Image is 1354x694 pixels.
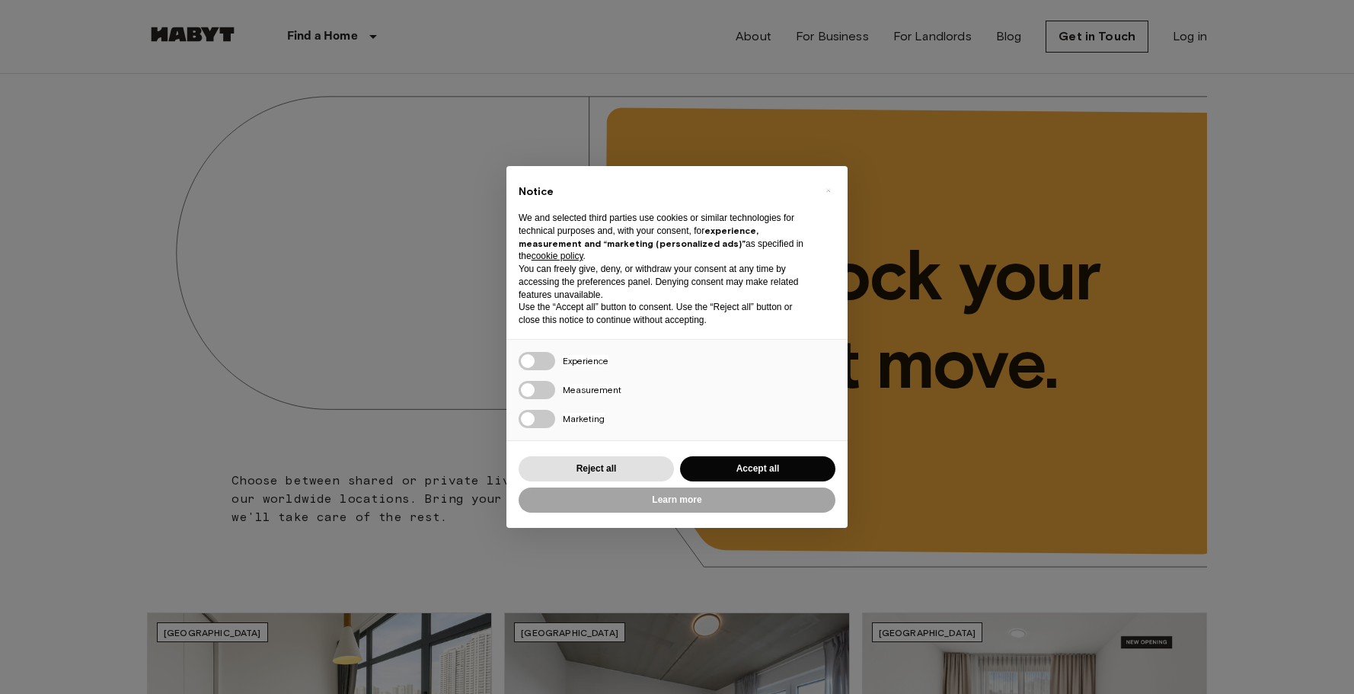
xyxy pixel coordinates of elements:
[519,488,835,513] button: Learn more
[519,225,758,249] strong: experience, measurement and “marketing (personalized ads)”
[563,384,621,395] span: Measurement
[519,456,674,481] button: Reject all
[680,456,835,481] button: Accept all
[519,184,811,200] h2: Notice
[816,178,840,203] button: Close this notice
[532,251,583,261] a: cookie policy
[519,263,811,301] p: You can freely give, deny, or withdraw your consent at any time by accessing the preferences pane...
[563,355,608,366] span: Experience
[563,413,605,424] span: Marketing
[825,181,831,200] span: ×
[519,301,811,327] p: Use the “Accept all” button to consent. Use the “Reject all” button or close this notice to conti...
[519,212,811,263] p: We and selected third parties use cookies or similar technologies for technical purposes and, wit...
